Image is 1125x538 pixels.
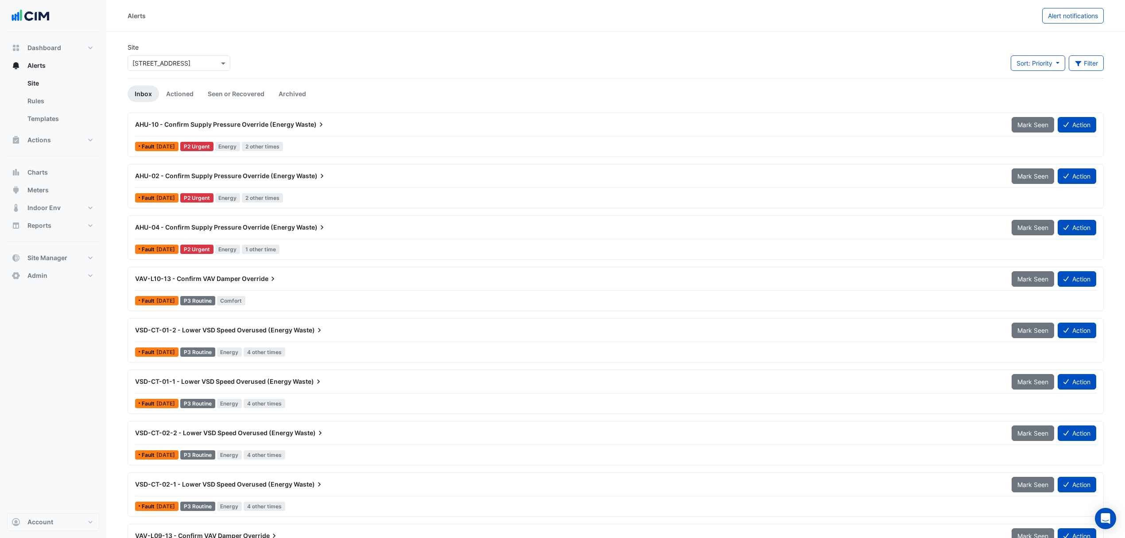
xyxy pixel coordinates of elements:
[217,296,246,305] span: Comfort
[142,401,156,406] span: Fault
[12,253,20,262] app-icon: Site Manager
[1058,477,1096,492] button: Action
[12,168,20,177] app-icon: Charts
[1017,481,1048,488] span: Mark Seen
[12,221,20,230] app-icon: Reports
[1042,8,1104,23] button: Alert notifications
[7,57,99,74] button: Alerts
[156,503,175,510] span: Tue 16-Sep-2025 18:00 AEST
[294,480,324,489] span: Waste)
[156,400,175,407] span: Wed 17-Sep-2025 10:00 AEST
[27,43,61,52] span: Dashboard
[244,347,285,357] span: 4 other times
[128,43,139,52] label: Site
[242,245,279,254] span: 1 other time
[128,86,159,102] a: Inbox
[1058,425,1096,441] button: Action
[180,193,213,203] div: P2 Urgent
[142,350,156,355] span: Fault
[217,450,242,460] span: Energy
[135,121,294,128] span: AHU-10 - Confirm Supply Pressure Override (Energy
[142,195,156,201] span: Fault
[242,142,283,151] span: 2 other times
[7,249,99,267] button: Site Manager
[1012,271,1054,287] button: Mark Seen
[293,377,323,386] span: Waste)
[294,326,324,335] span: Waste)
[1017,429,1048,437] span: Mark Seen
[1017,172,1048,180] span: Mark Seen
[1017,378,1048,386] span: Mark Seen
[27,186,49,195] span: Meters
[12,43,20,52] app-icon: Dashboard
[215,142,241,151] span: Energy
[1058,323,1096,338] button: Action
[244,502,285,511] span: 4 other times
[27,61,46,70] span: Alerts
[27,168,48,177] span: Charts
[7,199,99,217] button: Indoor Env
[7,267,99,285] button: Admin
[7,217,99,234] button: Reports
[156,195,175,201] span: Tue 10-Jun-2025 09:00 AEST
[142,298,156,304] span: Fault
[1058,374,1096,390] button: Action
[180,245,213,254] div: P2 Urgent
[27,271,47,280] span: Admin
[215,193,241,203] span: Energy
[242,274,277,283] span: Override
[1016,59,1052,67] span: Sort: Priority
[180,142,213,151] div: P2 Urgent
[142,452,156,458] span: Fault
[1012,425,1054,441] button: Mark Seen
[180,450,215,460] div: P3 Routine
[135,275,241,282] span: VAV-L10-13 - Confirm VAV Damper
[1017,121,1048,129] span: Mark Seen
[244,450,285,460] span: 4 other times
[180,347,215,357] div: P3 Routine
[135,480,292,488] span: VSD-CT-02-1 - Lower VSD Speed Overused (Energy
[7,131,99,149] button: Actions
[1058,117,1096,133] button: Action
[7,74,99,131] div: Alerts
[1095,508,1116,529] div: Open Intercom Messenger
[12,203,20,212] app-icon: Indoor Env
[1058,220,1096,235] button: Action
[217,347,242,357] span: Energy
[295,120,326,129] span: Waste)
[296,172,326,180] span: Waste)
[142,504,156,509] span: Fault
[135,378,291,385] span: VSD-CT-01-1 - Lower VSD Speed Overused (Energy
[1069,55,1104,71] button: Filter
[244,399,285,408] span: 4 other times
[135,223,295,231] span: AHU-04 - Confirm Supply Pressure Override (Energy
[27,203,61,212] span: Indoor Env
[1011,55,1065,71] button: Sort: Priority
[142,144,156,149] span: Fault
[1058,271,1096,287] button: Action
[1012,477,1054,492] button: Mark Seen
[156,452,175,458] span: Tue 16-Sep-2025 18:00 AEST
[142,247,156,252] span: Fault
[7,181,99,199] button: Meters
[1012,323,1054,338] button: Mark Seen
[1017,275,1048,283] span: Mark Seen
[20,110,99,128] a: Templates
[27,136,51,144] span: Actions
[159,86,201,102] a: Actioned
[156,246,175,253] span: Thu 02-Jan-2025 09:00 AEDT
[1017,327,1048,334] span: Mark Seen
[20,92,99,110] a: Rules
[27,253,67,262] span: Site Manager
[272,86,313,102] a: Archived
[156,349,175,355] span: Wed 17-Sep-2025 10:00 AEST
[296,223,326,232] span: Waste)
[242,193,283,203] span: 2 other times
[1048,12,1098,19] span: Alert notifications
[156,143,175,150] span: Thu 12-Jun-2025 09:45 AEST
[1012,168,1054,184] button: Mark Seen
[7,39,99,57] button: Dashboard
[27,518,53,526] span: Account
[295,429,325,437] span: Waste)
[1012,220,1054,235] button: Mark Seen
